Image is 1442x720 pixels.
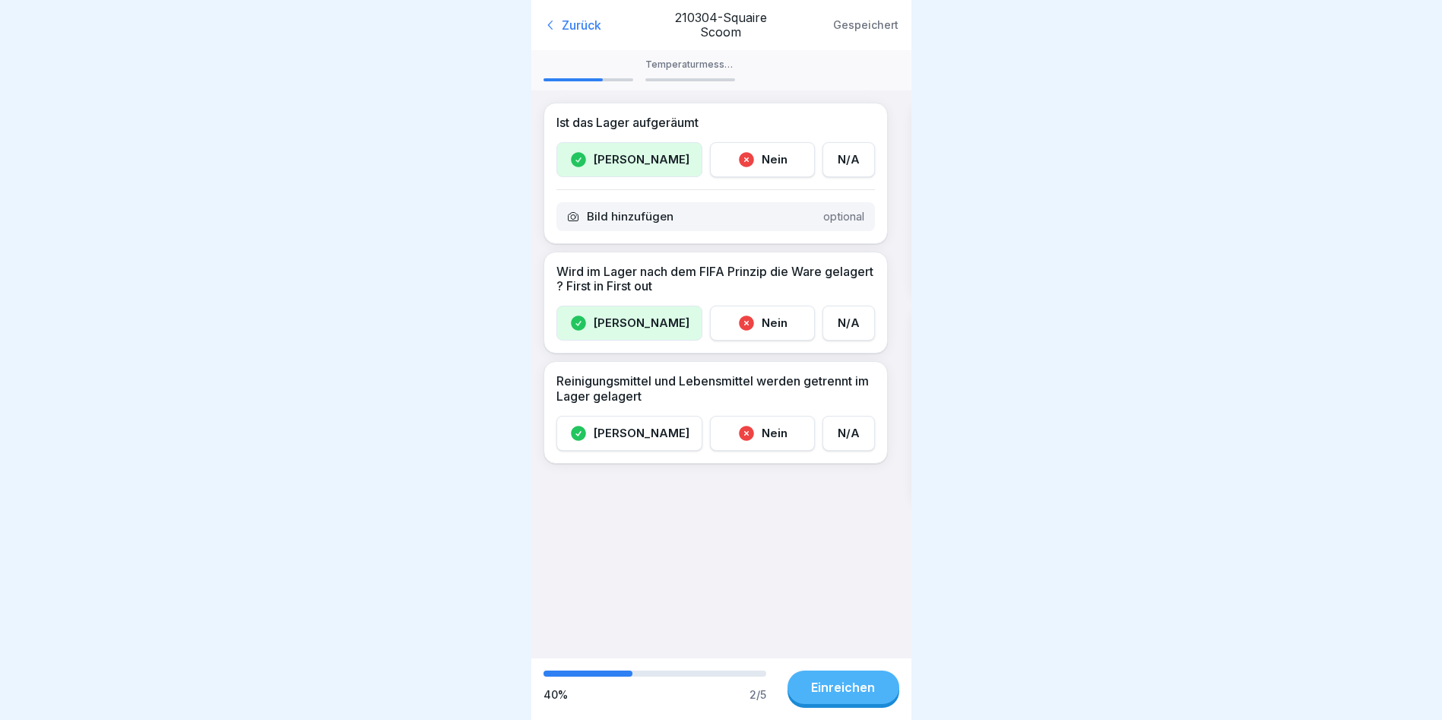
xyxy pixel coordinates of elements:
p: Bild hinzufügen [587,210,673,224]
div: 40 % [544,689,568,702]
div: Nein [710,306,815,341]
div: N/A [822,416,875,451]
div: N/A [822,306,875,341]
div: 2 / 5 [750,689,766,702]
p: Temperaturmessung [645,59,735,70]
p: Reinigungsmittel und Lebensmittel werden getrennt im Lager gelagert [556,374,875,403]
p: Gespeichert [833,19,898,32]
p: optional [823,210,864,224]
p: 210304-Squaire Scoom [664,11,778,40]
div: [PERSON_NAME] [556,142,702,177]
div: [PERSON_NAME] [556,306,702,341]
p: Ist das Lager aufgeräumt [556,116,875,130]
button: Einreichen [788,671,899,704]
div: Nein [710,416,815,451]
div: N/A [822,142,875,177]
div: Nein [710,142,815,177]
div: [PERSON_NAME] [556,416,702,451]
div: Einreichen [811,680,875,694]
div: Zurück [544,17,657,33]
p: Wird im Lager nach dem FIFA Prinzip die Ware gelagert ? First in First out [556,265,875,293]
